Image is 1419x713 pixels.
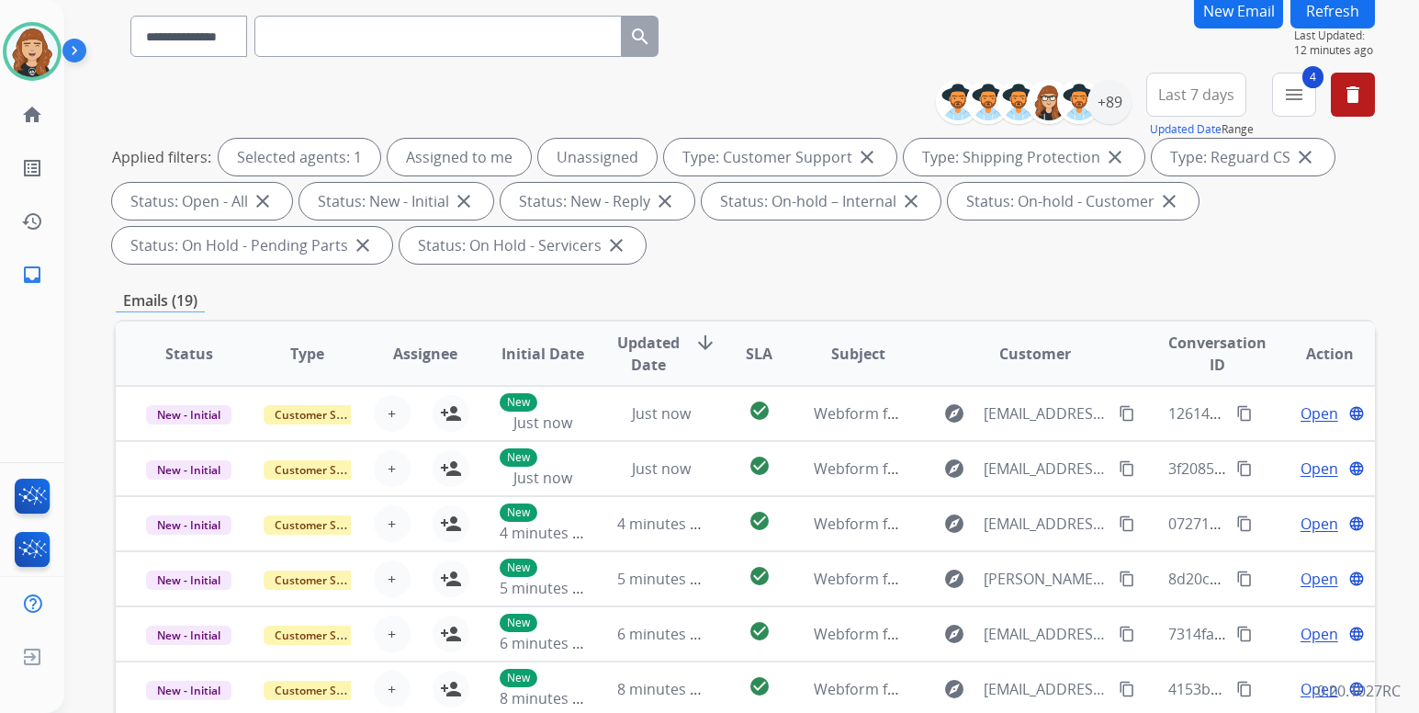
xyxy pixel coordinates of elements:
span: [PERSON_NAME][EMAIL_ADDRESS][PERSON_NAME][DOMAIN_NAME] [984,568,1109,590]
p: New [500,614,537,632]
span: [EMAIL_ADDRESS][DOMAIN_NAME] [984,402,1109,424]
span: Status [165,343,213,365]
span: [EMAIL_ADDRESS][DOMAIN_NAME] [984,678,1109,700]
mat-icon: language [1348,460,1365,477]
span: Customer Support [264,515,383,535]
span: Customer Support [264,460,383,480]
mat-icon: content_copy [1119,571,1135,587]
span: 4 [1302,66,1323,88]
p: New [500,559,537,577]
p: Applied filters: [112,146,211,168]
mat-icon: explore [943,678,965,700]
span: Type [290,343,324,365]
mat-icon: history [21,210,43,232]
mat-icon: check_circle [749,455,771,477]
div: Unassigned [538,139,657,175]
mat-icon: check_circle [749,400,771,422]
span: Open [1301,458,1338,480]
span: Webform from [EMAIL_ADDRESS][DOMAIN_NAME] on [DATE] [814,458,1230,479]
span: Range [1150,121,1254,137]
div: Status: New - Initial [299,183,493,220]
span: Conversation ID [1168,332,1267,376]
span: Open [1301,623,1338,645]
p: Emails (19) [116,289,205,312]
mat-icon: explore [943,402,965,424]
span: + [388,458,396,480]
mat-icon: check_circle [749,510,771,532]
span: Open [1301,402,1338,424]
span: Customer [999,343,1071,365]
span: Last 7 days [1158,91,1234,98]
div: Status: On Hold - Pending Parts [112,227,392,264]
span: Just now [513,468,572,488]
span: Webform from [EMAIL_ADDRESS][DOMAIN_NAME] on [DATE] [814,403,1230,424]
span: Webform from [EMAIL_ADDRESS][DOMAIN_NAME] on [DATE] [814,624,1230,644]
span: Customer Support [264,626,383,645]
span: Customer Support [264,571,383,590]
mat-icon: check_circle [749,620,771,642]
span: + [388,568,396,590]
div: Assigned to me [388,139,531,175]
button: + [374,560,411,597]
span: Initial Date [501,343,584,365]
mat-icon: arrow_downward [694,332,716,354]
span: 12 minutes ago [1294,43,1375,58]
mat-icon: content_copy [1236,681,1253,697]
span: Just now [632,458,691,479]
mat-icon: content_copy [1119,460,1135,477]
mat-icon: check_circle [749,565,771,587]
mat-icon: content_copy [1236,460,1253,477]
span: Customer Support [264,681,383,700]
mat-icon: person_add [440,458,462,480]
div: +89 [1087,80,1132,124]
mat-icon: content_copy [1236,515,1253,532]
span: Just now [632,403,691,424]
div: Status: On-hold - Customer [948,183,1199,220]
mat-icon: search [629,26,651,48]
mat-icon: menu [1283,84,1305,106]
button: Updated Date [1150,122,1222,137]
span: Webform from [EMAIL_ADDRESS][DOMAIN_NAME] on [DATE] [814,514,1230,534]
span: + [388,623,396,645]
mat-icon: inbox [21,264,43,286]
span: New - Initial [146,626,231,645]
div: Status: On-hold – Internal [702,183,940,220]
mat-icon: close [1294,146,1316,168]
span: Open [1301,513,1338,535]
mat-icon: close [352,234,374,256]
span: + [388,513,396,535]
span: 4 minutes ago [500,523,598,543]
p: 0.20.1027RC [1317,680,1401,702]
mat-icon: close [605,234,627,256]
span: Assignee [393,343,457,365]
span: New - Initial [146,571,231,590]
span: Just now [513,413,572,433]
button: Last 7 days [1146,73,1246,117]
img: avatar [6,26,58,77]
button: 4 [1272,73,1316,117]
span: Open [1301,568,1338,590]
span: [EMAIL_ADDRESS][DOMAIN_NAME] [984,623,1109,645]
span: Customer Support [264,405,383,424]
mat-icon: close [1104,146,1126,168]
mat-icon: content_copy [1119,405,1135,422]
mat-icon: close [856,146,878,168]
mat-icon: close [654,190,676,212]
span: + [388,402,396,424]
mat-icon: person_add [440,568,462,590]
span: 8 minutes ago [617,679,715,699]
span: Updated Date [617,332,680,376]
mat-icon: close [453,190,475,212]
button: + [374,395,411,432]
div: Status: On Hold - Servicers [400,227,646,264]
span: SLA [746,343,772,365]
mat-icon: close [252,190,274,212]
span: 8 minutes ago [500,688,598,708]
span: New - Initial [146,460,231,480]
div: Type: Reguard CS [1152,139,1335,175]
span: Open [1301,678,1338,700]
div: Status: Open - All [112,183,292,220]
button: + [374,671,411,707]
span: Webform from [EMAIL_ADDRESS][DOMAIN_NAME] on [DATE] [814,679,1230,699]
button: + [374,616,411,652]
